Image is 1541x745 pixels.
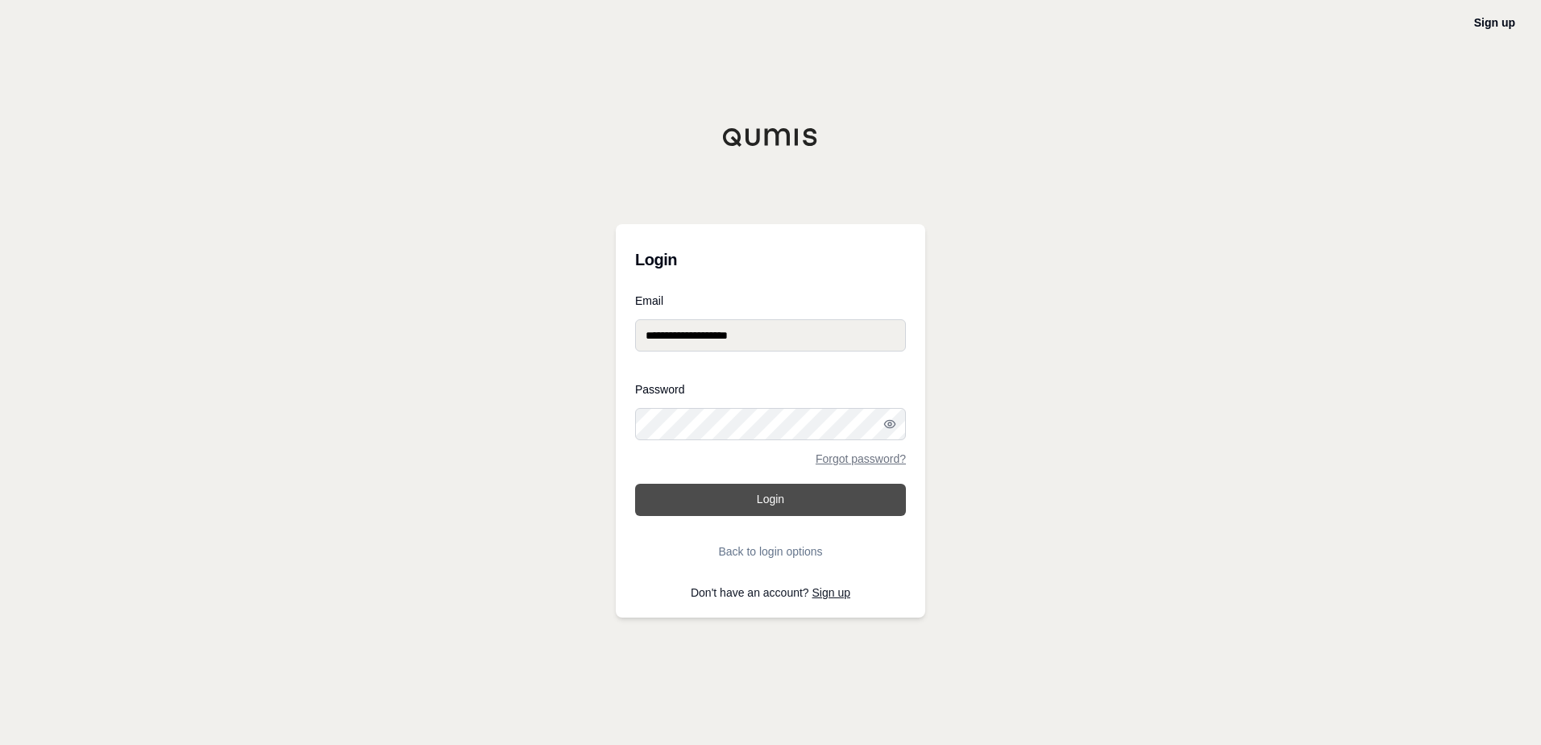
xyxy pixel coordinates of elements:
[635,484,906,516] button: Login
[635,384,906,395] label: Password
[635,243,906,276] h3: Login
[722,127,819,147] img: Qumis
[1474,16,1515,29] a: Sign up
[635,587,906,598] p: Don't have an account?
[816,453,906,464] a: Forgot password?
[812,586,850,599] a: Sign up
[635,535,906,568] button: Back to login options
[635,295,906,306] label: Email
